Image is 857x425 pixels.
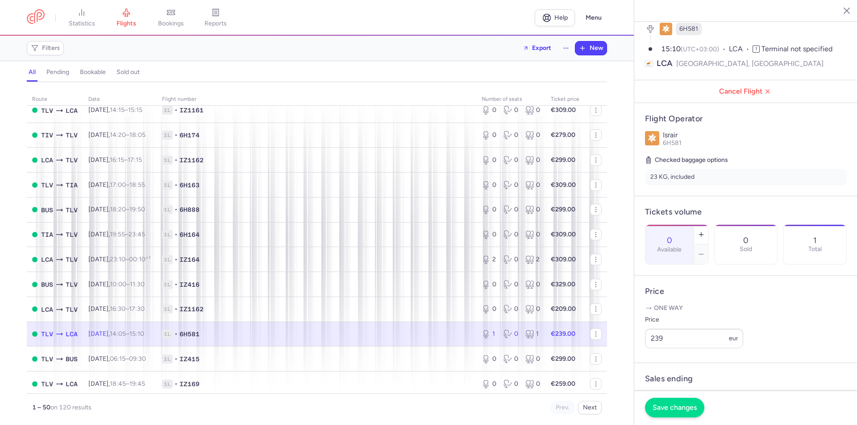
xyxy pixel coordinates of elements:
[88,281,145,288] span: [DATE],
[179,181,200,190] span: 6H163
[162,355,173,363] span: 1L
[551,156,575,164] strong: €299.00
[175,330,178,338] span: •
[88,131,146,139] span: [DATE],
[729,44,753,54] span: LCA
[88,181,145,189] span: [DATE],
[27,93,83,106] th: route
[158,20,184,28] span: bookings
[41,155,53,165] span: LCA
[110,181,145,189] span: –
[162,230,173,239] span: 1L
[551,131,575,139] strong: €279.00
[80,68,106,76] h4: bookable
[110,305,125,313] time: 16:30
[129,206,145,213] time: 19:50
[551,231,576,238] strong: €309.00
[157,93,476,106] th: Flight number
[679,25,698,33] span: 6H581
[110,256,150,263] span: –
[129,380,145,388] time: 19:45
[175,255,178,264] span: •
[645,286,847,297] h4: Price
[179,330,200,338] span: 6H581
[41,305,53,314] span: LCA
[657,246,682,253] label: Available
[645,398,704,417] button: Save changes
[551,256,576,263] strong: €309.00
[162,255,173,264] span: 1L
[41,354,53,364] span: TLV
[179,205,200,214] span: 6H888
[179,380,200,388] span: IZ169
[482,106,496,115] div: 0
[580,9,607,26] button: Menu
[129,181,145,189] time: 18:55
[545,93,585,106] th: Ticket price
[657,58,673,69] span: LCA
[88,231,145,238] span: [DATE],
[179,280,200,289] span: IZ416
[162,131,173,140] span: 1L
[590,45,603,52] span: New
[535,9,575,26] a: Help
[110,305,145,313] span: –
[525,355,540,363] div: 0
[129,131,146,139] time: 18:05
[525,106,540,115] div: 0
[27,9,45,26] a: CitizenPlane red outlined logo
[110,330,126,338] time: 14:05
[162,380,173,388] span: 1L
[740,246,752,253] p: Sold
[551,181,576,189] strong: €309.00
[525,255,540,264] div: 2
[663,139,682,147] span: 6H581
[146,255,150,260] sup: +1
[88,156,142,164] span: [DATE],
[503,131,518,140] div: 0
[110,281,145,288] span: –
[162,106,173,115] span: 1L
[503,255,518,264] div: 0
[104,8,149,28] a: flights
[41,180,53,190] span: TLV
[88,380,145,388] span: [DATE],
[517,41,557,55] button: Export
[551,281,575,288] strong: €329.00
[761,45,832,53] span: Terminal not specified
[525,181,540,190] div: 0
[88,305,145,313] span: [DATE],
[88,206,145,213] span: [DATE],
[66,354,78,364] span: BUS
[813,236,816,245] p: 1
[110,106,125,114] time: 14:15
[46,68,69,76] h4: pending
[503,205,518,214] div: 0
[110,131,146,139] span: –
[110,131,126,139] time: 14:20
[525,380,540,388] div: 0
[66,155,78,165] span: TLV
[162,156,173,165] span: 1L
[110,281,126,288] time: 10:00
[525,156,540,165] div: 0
[110,156,142,164] span: –
[149,8,193,28] a: bookings
[653,404,697,412] span: Save changes
[88,106,142,114] span: [DATE],
[753,45,760,53] span: T
[179,305,204,314] span: IZ1162
[482,181,496,190] div: 0
[66,106,78,116] span: LCA
[676,58,824,69] span: [GEOGRAPHIC_DATA], [GEOGRAPHIC_DATA]
[66,180,78,190] span: TIA
[482,330,496,338] div: 1
[645,155,847,165] h5: Checked baggage options
[645,114,847,124] h4: Flight Operator
[503,305,518,314] div: 0
[175,355,178,363] span: •
[41,130,53,140] span: TIV
[110,231,125,238] time: 19:55
[476,93,545,106] th: number of seats
[41,379,53,389] span: TLV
